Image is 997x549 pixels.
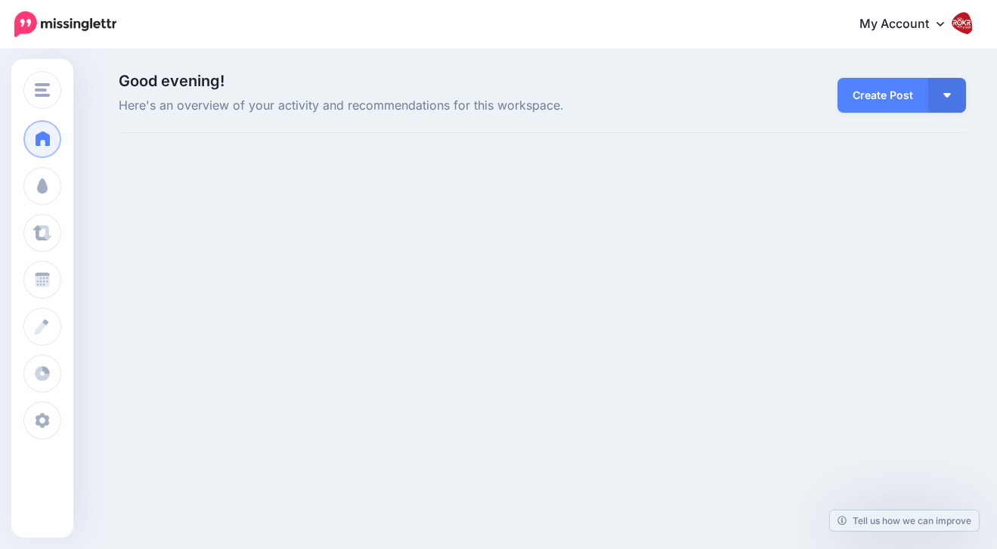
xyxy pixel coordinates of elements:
a: Create Post [838,78,928,113]
span: Here's an overview of your activity and recommendations for this workspace. [119,96,676,116]
img: Missinglettr [14,11,116,37]
span: Good evening! [119,72,224,90]
img: menu.png [35,83,50,97]
a: Tell us how we can improve [830,510,979,531]
a: My Account [844,6,974,43]
img: arrow-down-white.png [943,93,951,98]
